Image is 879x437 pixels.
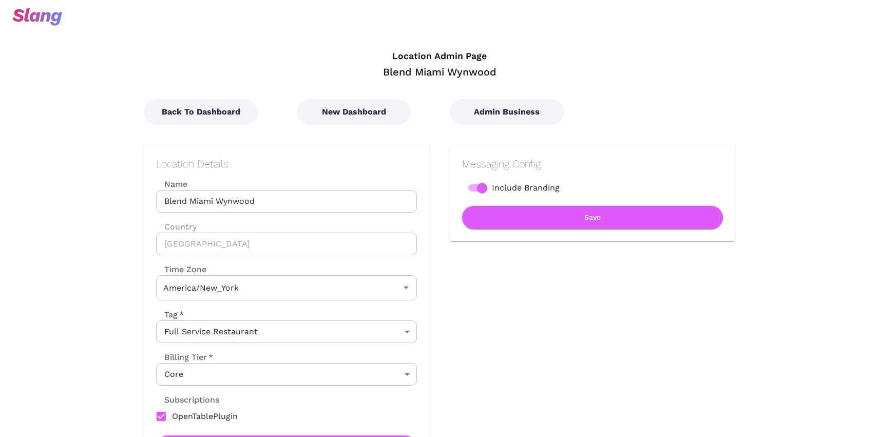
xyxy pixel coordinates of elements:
div: Core [156,363,417,386]
img: svg+xml;base64,PHN2ZyB3aWR0aD0iOTciIGhlaWdodD0iMzQiIHZpZXdCb3g9IjAgMCA5NyAzNCIgZmlsbD0ibm9uZSIgeG... [12,8,62,26]
span: OpenTablePlugin [172,410,238,423]
button: Admin Business [450,99,564,125]
label: Tag [156,309,184,320]
div: Full Service Restaurant [156,320,417,343]
a: New Dashboard [297,107,411,117]
h4: Location Admin Page [144,51,735,62]
h2: Messaging Config [462,158,723,170]
label: Country [156,221,417,233]
label: Time Zone [156,263,417,275]
h2: Location Details [156,158,417,170]
button: Save [462,206,723,229]
div: Blend Miami Wynwood [144,65,735,79]
span: Include Branding [492,182,560,194]
button: Back To Dashboard [144,99,258,125]
a: Admin Business [450,107,564,117]
label: Billing Tier [156,351,213,363]
label: Name [156,178,417,190]
label: Subscriptions [156,394,219,406]
button: New Dashboard [297,99,411,125]
a: Back To Dashboard [144,107,258,117]
button: Open [399,280,413,295]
